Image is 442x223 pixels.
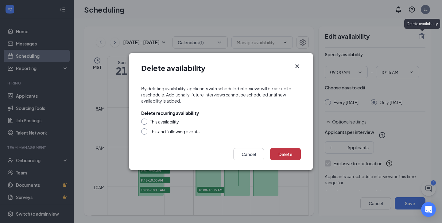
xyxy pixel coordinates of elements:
[141,63,205,73] h1: Delete availability
[404,19,440,29] div: Delete availability
[293,63,301,70] button: Close
[421,202,436,217] div: Open Intercom Messenger
[293,63,301,70] svg: Cross
[233,148,264,160] button: Cancel
[150,119,179,125] div: This availability
[150,128,200,135] div: This and following events
[270,148,301,160] button: Delete
[141,110,199,116] div: Delete recurring availability
[141,85,301,104] div: By deleting availability, applicants with scheduled interviews will be asked to reschedule. Addit...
